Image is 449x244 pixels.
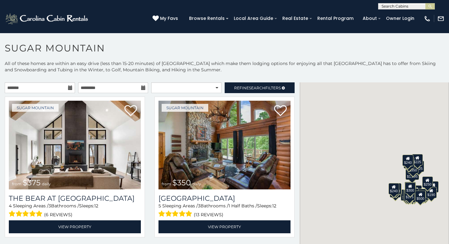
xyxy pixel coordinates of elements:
div: $125 [413,161,424,172]
span: from [162,182,171,186]
a: Browse Rentals [186,14,228,23]
a: [GEOGRAPHIC_DATA] [158,194,291,203]
span: Refine Filters [234,86,281,90]
span: daily [42,182,51,186]
span: (6 reviews) [44,211,72,219]
div: $350 [407,162,418,174]
span: 4 [9,203,12,209]
a: The Bear At Sugar Mountain from $375 daily [9,101,141,189]
a: Rental Program [314,14,357,23]
div: $195 [418,189,429,200]
a: Sugar Mountain [162,104,208,112]
img: phone-regular-white.png [424,15,431,22]
a: Sugar Mountain [12,104,59,112]
a: Owner Login [383,14,417,23]
img: White-1-2.png [5,12,90,25]
div: $500 [415,191,425,202]
h3: The Bear At Sugar Mountain [9,194,141,203]
span: 12 [94,203,98,209]
span: (13 reviews) [194,211,223,219]
span: 12 [272,203,276,209]
a: Grouse Moor Lodge from $350 daily [158,101,291,189]
img: Grouse Moor Lodge [158,101,291,189]
a: About [360,14,380,23]
span: $350 [172,178,191,187]
div: $155 [428,181,438,193]
div: $200 [411,185,422,197]
span: $375 [23,178,41,187]
h3: Grouse Moor Lodge [158,194,291,203]
a: View Property [9,220,141,233]
img: The Bear At Sugar Mountain [9,101,141,189]
div: $225 [391,184,401,195]
span: daily [192,182,201,186]
div: $210 [390,183,401,194]
a: Add to favorites [124,104,137,118]
a: Add to favorites [274,104,287,118]
a: The Bear At [GEOGRAPHIC_DATA] [9,194,141,203]
div: $250 [422,176,433,188]
span: Search [249,86,265,90]
span: 3 [198,203,200,209]
div: $190 [426,187,436,198]
div: $300 [405,182,415,194]
a: Real Estate [279,14,311,23]
div: $190 [404,182,415,193]
div: $155 [403,190,414,201]
a: My Favs [153,15,180,22]
div: $240 [402,155,413,166]
span: 5 [158,203,161,209]
span: from [12,182,21,186]
img: mail-regular-white.png [437,15,444,22]
a: RefineSearchFilters [225,82,295,93]
div: Sleeping Areas / Bathrooms / Sleeps: [158,203,291,219]
a: View Property [158,220,291,233]
div: Sleeping Areas / Bathrooms / Sleeps: [9,203,141,219]
div: $225 [412,154,423,165]
span: 3 [49,203,51,209]
a: Local Area Guide [231,14,276,23]
div: $265 [405,182,416,193]
div: $170 [403,157,414,169]
span: 1 Half Baths / [228,203,257,209]
span: My Favs [160,15,178,22]
div: $1,095 [405,169,419,180]
div: $240 [388,183,399,194]
div: $175 [404,189,415,200]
